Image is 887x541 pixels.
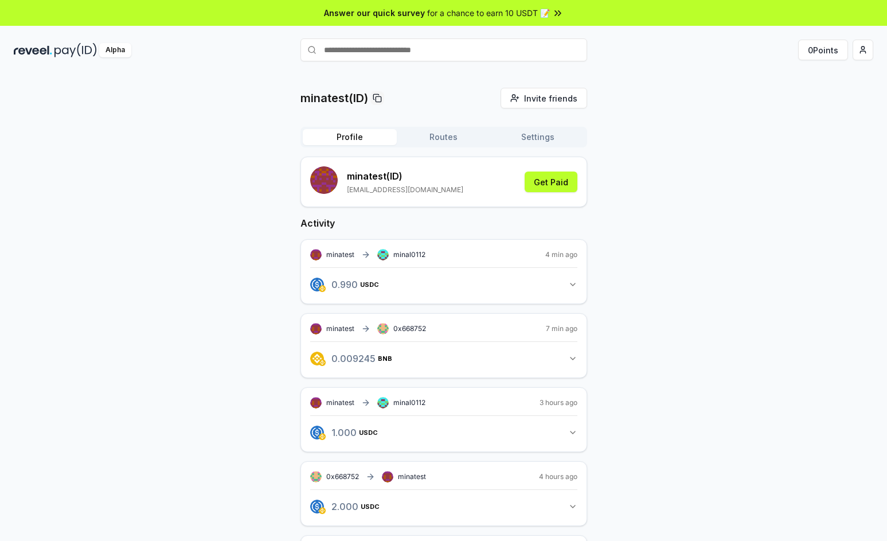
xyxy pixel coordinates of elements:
button: Get Paid [525,172,577,192]
span: minatest [398,472,426,481]
span: USDC [351,503,370,510]
button: Settings [491,129,585,145]
span: USDC [359,429,378,436]
button: 2.000USDC [310,497,577,516]
img: logo.png [319,359,326,366]
span: USDC [361,503,380,510]
img: logo.png [319,433,326,440]
button: 1.000USDC [310,423,577,442]
span: minal0112 [393,250,425,259]
img: reveel_dark [14,43,52,57]
img: logo.png [319,285,326,292]
button: 0.009245BNB [310,349,577,368]
button: Invite friends [501,88,587,108]
span: Answer our quick survey [324,7,425,19]
button: Routes [397,129,491,145]
button: 0Points [798,40,848,60]
div: Alpha [99,43,131,57]
p: minatest (ID) [347,169,463,183]
span: for a chance to earn 10 USDT 📝 [427,7,550,19]
img: logo.png [310,278,324,291]
img: logo.png [310,352,324,365]
img: pay_id [54,43,97,57]
p: minatest(ID) [300,90,368,106]
span: minatest [326,398,354,407]
span: USDC [349,429,368,436]
span: minatest [326,250,354,259]
span: minal0112 [393,398,425,407]
h2: Activity [300,216,587,230]
button: 0.990USDC [310,275,577,294]
img: logo.png [310,500,324,513]
span: 4 min ago [545,250,577,259]
span: 4 hours ago [539,472,577,481]
span: USDC [365,281,384,288]
span: 0x668752 [393,324,426,333]
span: 7 min ago [546,324,577,333]
span: minatest [326,324,354,333]
span: 0x668752 [326,472,359,481]
p: [EMAIL_ADDRESS][DOMAIN_NAME] [347,185,463,194]
span: Invite friends [524,92,577,104]
button: Profile [303,129,397,145]
span: BNB [389,355,404,362]
img: logo.png [310,426,324,439]
span: 3 hours ago [540,398,577,407]
img: logo.png [319,507,326,514]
